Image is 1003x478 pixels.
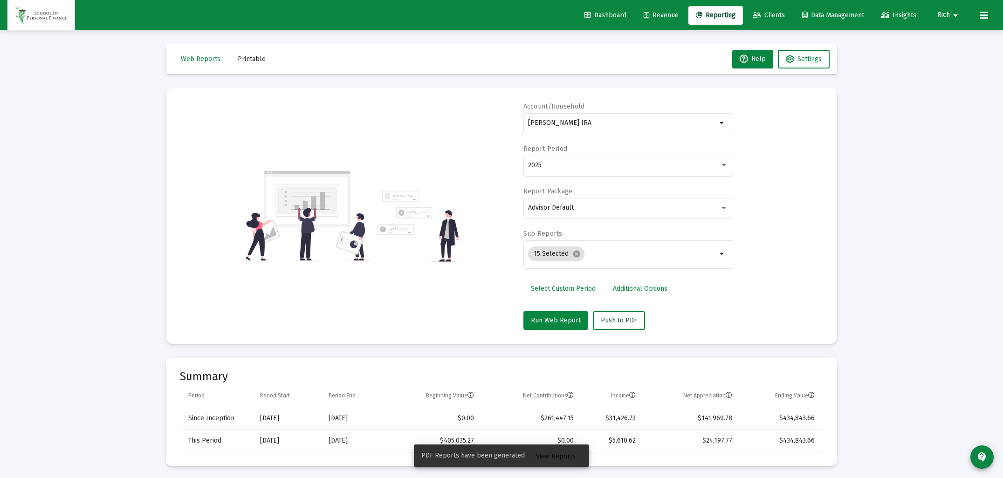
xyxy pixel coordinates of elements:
[795,6,872,25] a: Data Management
[387,430,480,452] td: $405,035.27
[926,6,972,24] button: Rich
[580,407,642,430] td: $31,426.73
[528,246,584,261] mat-chip: 15 Selected
[254,385,322,407] td: Column Period Start
[802,11,864,19] span: Data Management
[642,407,739,430] td: $141,969.78
[387,385,480,407] td: Column Beginning Value
[593,311,645,330] button: Push to PDF
[329,414,380,423] div: [DATE]
[601,316,637,324] span: Push to PDF
[180,407,254,430] td: Since Inception
[976,451,988,463] mat-icon: contact_support
[14,6,68,25] img: Dashboard
[426,392,474,399] div: Beginning Value
[642,430,739,452] td: $24,197.77
[536,452,576,460] span: View Reports
[717,248,728,259] mat-icon: arrow_drop_down
[523,145,568,153] label: Report Period
[230,50,273,68] button: Printable
[642,385,739,407] td: Column Net Appreciation
[732,50,773,68] button: Help
[180,372,823,381] mat-card-title: Summary
[481,407,580,430] td: $261,447.15
[611,392,636,399] div: Income
[173,50,228,68] button: Web Reports
[950,6,961,25] mat-icon: arrow_drop_down
[531,316,581,324] span: Run Web Report
[688,6,743,25] a: Reporting
[181,55,220,63] span: Web Reports
[778,50,830,68] button: Settings
[523,102,585,110] label: Account/Household
[180,385,823,452] div: Data grid
[739,430,823,452] td: $434,843.66
[528,161,542,169] span: 2025
[584,11,626,19] span: Dashboard
[188,392,205,399] div: Period
[260,436,316,445] div: [DATE]
[180,430,254,452] td: This Period
[244,170,372,262] img: reporting
[528,119,717,127] input: Search or select an account or household
[881,11,916,19] span: Insights
[613,285,667,293] span: Additional Options
[528,204,574,212] span: Advisor Default
[577,6,634,25] a: Dashboard
[523,230,563,238] label: Sub Reports
[523,187,573,195] label: Report Package
[531,285,596,293] span: Select Custom Period
[636,6,686,25] a: Revenue
[523,392,574,399] div: Net Contributions
[644,11,679,19] span: Revenue
[740,55,766,63] span: Help
[937,11,950,19] span: Rich
[529,447,583,464] button: View Reports
[580,385,642,407] td: Column Income
[797,55,822,63] span: Settings
[717,117,728,129] mat-icon: arrow_drop_down
[528,245,717,263] mat-chip-list: Selection
[739,385,823,407] td: Column Ending Value
[387,407,480,430] td: $0.00
[260,392,290,399] div: Period Start
[329,392,356,399] div: Period End
[739,407,823,430] td: $434,843.66
[683,392,732,399] div: Net Appreciation
[329,436,380,445] div: [DATE]
[753,11,785,19] span: Clients
[580,430,642,452] td: $5,610.62
[180,385,254,407] td: Column Period
[874,6,924,25] a: Insights
[481,385,580,407] td: Column Net Contributions
[238,55,266,63] span: Printable
[378,191,459,262] img: reporting-alt
[322,385,387,407] td: Column Period End
[260,414,316,423] div: [DATE]
[696,11,735,19] span: Reporting
[421,451,525,460] span: PDF Reports have been generated
[745,6,792,25] a: Clients
[481,430,580,452] td: $0.00
[523,311,588,330] button: Run Web Report
[775,392,815,399] div: Ending Value
[572,250,581,258] mat-icon: cancel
